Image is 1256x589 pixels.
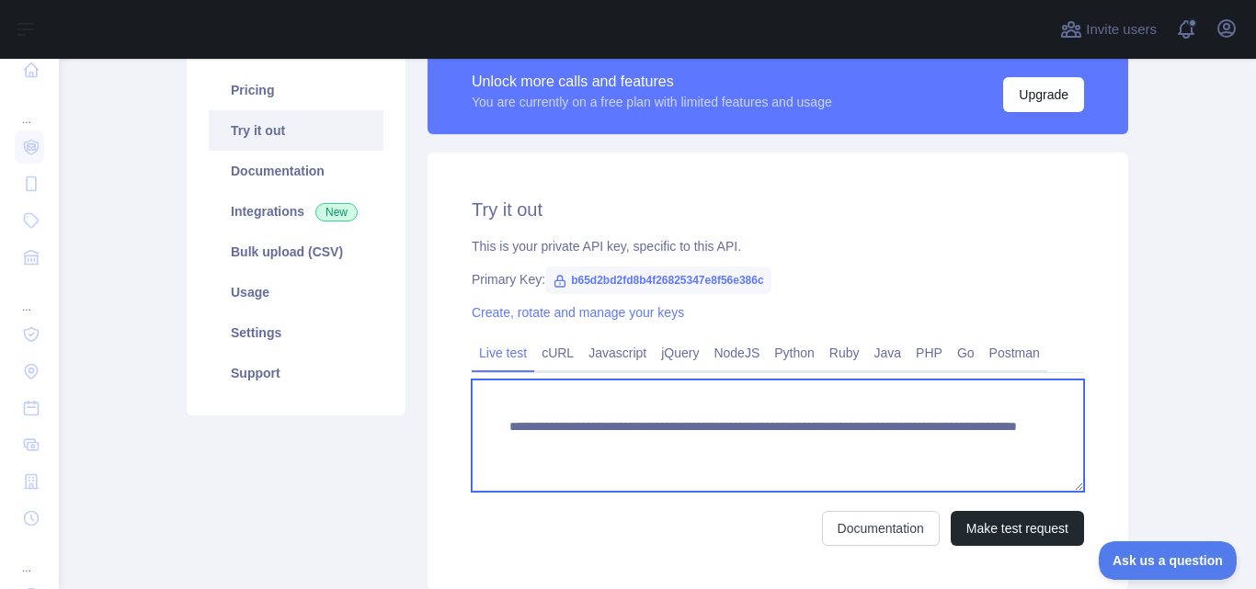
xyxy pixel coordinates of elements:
[209,70,383,110] a: Pricing
[581,338,654,368] a: Javascript
[767,338,822,368] a: Python
[315,203,358,221] span: New
[472,237,1084,255] div: This is your private API key, specific to this API.
[822,338,867,368] a: Ruby
[534,338,581,368] a: cURL
[472,93,832,111] div: You are currently on a free plan with limited features and usage
[1086,19,1157,40] span: Invite users
[15,538,44,575] div: ...
[1003,77,1084,112] button: Upgrade
[209,272,383,312] a: Usage
[950,338,982,368] a: Go
[1056,15,1160,44] button: Invite users
[472,197,1084,222] h2: Try it out
[209,151,383,191] a: Documentation
[654,338,706,368] a: jQuery
[908,338,950,368] a: PHP
[15,90,44,127] div: ...
[209,312,383,353] a: Settings
[822,511,940,546] a: Documentation
[472,270,1084,289] div: Primary Key:
[982,338,1047,368] a: Postman
[1099,541,1238,580] iframe: Toggle Customer Support
[472,338,534,368] a: Live test
[472,305,684,320] a: Create, rotate and manage your keys
[209,191,383,232] a: Integrations New
[545,266,771,294] span: b65d2bd2fd8b4f26825347e8f56e386c
[472,71,832,93] div: Unlock more calls and features
[209,110,383,151] a: Try it out
[209,232,383,272] a: Bulk upload (CSV)
[209,353,383,393] a: Support
[951,511,1084,546] button: Make test request
[867,338,909,368] a: Java
[706,338,767,368] a: NodeJS
[15,278,44,314] div: ...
